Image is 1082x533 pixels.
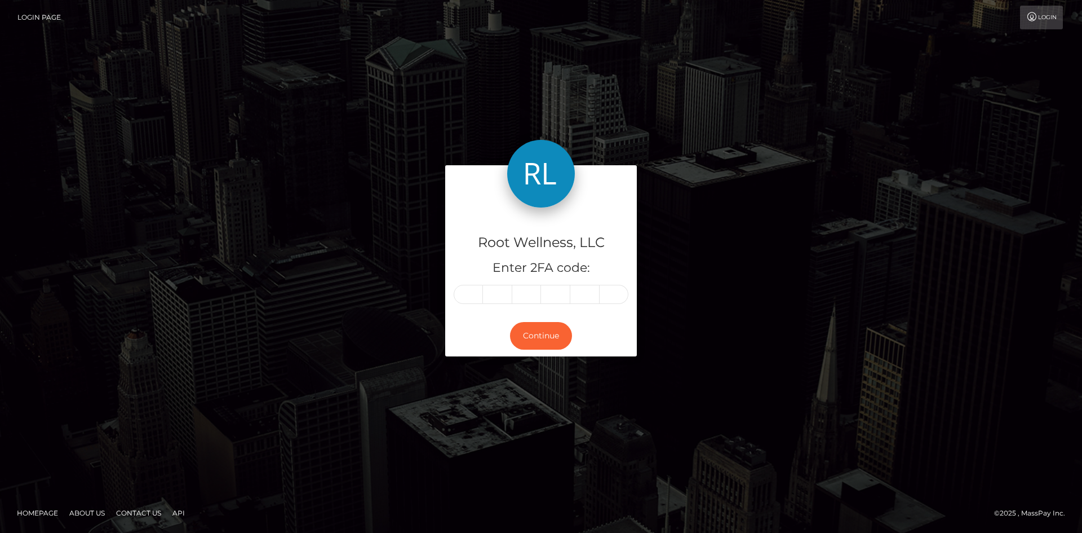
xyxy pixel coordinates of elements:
[65,504,109,522] a: About Us
[510,322,572,350] button: Continue
[17,6,61,29] a: Login Page
[454,233,628,253] h4: Root Wellness, LLC
[112,504,166,522] a: Contact Us
[454,259,628,277] h5: Enter 2FA code:
[12,504,63,522] a: Homepage
[507,140,575,208] img: Root Wellness, LLC
[1020,6,1063,29] a: Login
[168,504,189,522] a: API
[994,507,1074,519] div: © 2025 , MassPay Inc.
